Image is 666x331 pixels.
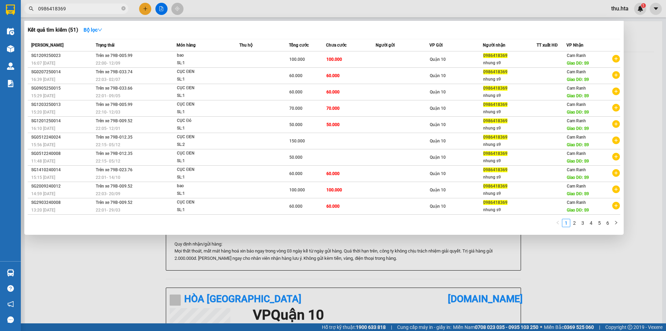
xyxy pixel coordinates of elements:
span: 150.000 [289,139,305,143]
span: 22:15 - 05/12 [96,159,120,164]
span: 22:03 - 20/09 [96,191,120,196]
div: SG0207250014 [31,68,94,76]
div: SG0512240008 [31,150,94,157]
span: Trên xe 79B-012.35 [96,135,133,140]
span: 0986418369 [483,135,507,140]
span: 0986418369 [483,151,507,156]
span: Giao DĐ: S9 [567,191,589,196]
span: Giao DĐ: S9 [567,175,589,180]
span: 100.000 [326,188,342,192]
div: nhung s9 [483,206,536,214]
span: plus-circle [612,55,620,63]
span: 0986418369 [483,118,507,123]
div: nhung s9 [483,174,536,181]
span: 16:10 [DATE] [31,126,55,131]
span: Trên xe 79B-033.66 [96,86,133,91]
div: nhung s9 [483,92,536,99]
button: left [554,219,562,227]
span: 15:15 [DATE] [31,175,55,180]
div: SL: 1 [177,125,229,132]
span: Trạng thái [96,43,114,48]
span: 14:59 [DATE] [31,191,55,196]
span: 22:01 - 14/10 [96,175,120,180]
div: CỤC ĐEN [177,199,229,206]
div: SL: 1 [177,76,229,83]
img: warehouse-icon [7,63,14,70]
div: SG0905250015 [31,85,94,92]
strong: Bộ lọc [84,27,102,33]
span: Trên xe 79B-033.74 [96,69,133,74]
div: CỤC ĐEN [177,166,229,174]
div: nhung s9 [483,108,536,116]
span: 15:29 [DATE] [31,93,55,98]
a: 6 [604,219,612,227]
span: Giao DĐ: S9 [567,61,589,66]
span: 60.000 [289,204,302,209]
div: CỤC ĐEN [177,150,229,157]
span: Cam Ranh [567,118,586,123]
span: 0986418369 [483,167,507,172]
div: SG2903240008 [31,199,94,206]
span: plus-circle [612,136,620,144]
a: 3 [579,219,587,227]
span: right [614,221,618,225]
span: Giao DĐ: S9 [567,142,589,147]
span: Giao DĐ: S9 [567,126,589,131]
span: 22:03 - 02/07 [96,77,120,82]
span: Cam Ranh [567,200,586,205]
li: Previous Page [554,219,562,227]
span: 0986418369 [483,102,507,107]
div: SL: 1 [177,206,229,214]
span: 13:20 [DATE] [31,208,55,213]
span: TT xuất HĐ [537,43,558,48]
span: Giao DĐ: S9 [567,93,589,98]
span: Người gửi [376,43,395,48]
div: nhung s9 [483,141,536,148]
span: Trên xe 79B-005.99 [96,53,133,58]
span: 50.000 [289,155,302,160]
span: 0986418369 [483,184,507,189]
span: 16:07 [DATE] [31,61,55,66]
span: 70.000 [326,106,340,111]
span: Trên xe 79B-023.76 [96,167,133,172]
span: Cam Ranh [567,69,586,74]
span: Quận 10 [430,90,446,94]
span: 0986418369 [483,53,507,58]
span: 60.000 [326,171,340,176]
span: 60.000 [326,90,340,94]
span: 11:48 [DATE] [31,159,55,164]
span: plus-circle [612,71,620,79]
span: 22:05 - 12/01 [96,126,120,131]
div: SL: 2 [177,141,229,149]
div: nhung s9 [483,190,536,197]
span: Cam Ranh [567,167,586,172]
span: Cam Ranh [567,53,586,58]
span: Cam Ranh [567,135,586,140]
span: Giao DĐ: S9 [567,208,589,213]
span: VP Gửi [429,43,443,48]
span: left [556,221,560,225]
span: notification [7,301,14,307]
div: SG1410240014 [31,166,94,174]
a: 2 [571,219,578,227]
span: 22:01 - 09/05 [96,93,120,98]
button: right [612,219,620,227]
span: 0986418369 [483,69,507,74]
span: 15:56 [DATE] [31,142,55,147]
div: SL: 1 [177,59,229,67]
span: message [7,316,14,323]
span: Người nhận [483,43,505,48]
span: plus-circle [612,120,620,128]
span: 60.000 [289,73,302,78]
span: Quận 10 [430,188,446,192]
span: Thu hộ [239,43,253,48]
span: 60.000 [326,204,340,209]
img: warehouse-icon [7,269,14,276]
div: bao [177,182,229,190]
div: bao [177,52,229,59]
span: Quận 10 [430,106,446,111]
span: 60.000 [289,171,302,176]
div: SL: 1 [177,174,229,181]
span: 60.000 [326,73,340,78]
a: 1 [562,219,570,227]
